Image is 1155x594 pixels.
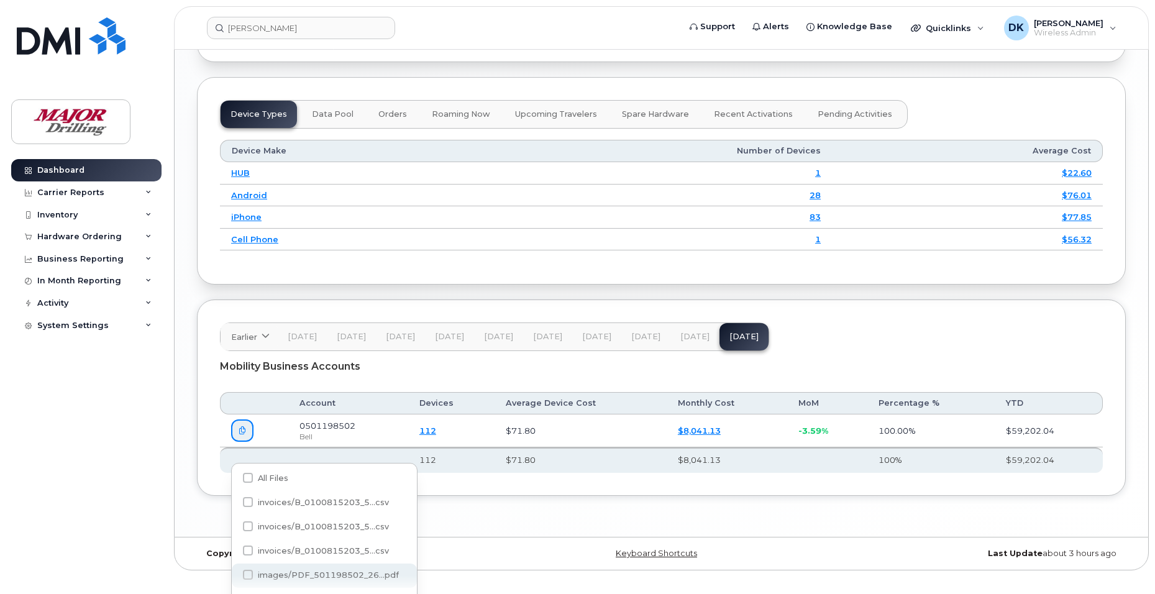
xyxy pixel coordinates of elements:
span: Support [700,21,735,33]
a: Earlier [221,323,278,350]
a: $8,041.13 [678,426,721,436]
span: [DATE] [680,332,710,342]
th: Number of Devices [478,140,832,162]
th: 112 [408,447,495,472]
td: $59,202.04 [995,414,1103,447]
span: invoices/B_0100815203_5...csv [258,546,389,555]
a: $76.01 [1062,190,1092,200]
span: [DATE] [288,332,317,342]
th: Average Cost [832,140,1103,162]
td: 100.00% [867,414,995,447]
a: 1 [815,168,821,178]
span: Data Pool [312,109,354,119]
a: 1 [815,234,821,244]
th: MoM [787,392,867,414]
span: -3.59% [798,426,828,436]
th: YTD [995,392,1103,414]
td: $71.80 [495,414,667,447]
span: [DATE] [386,332,415,342]
th: Average Device Cost [495,392,667,414]
span: 0501198502 [299,421,355,431]
div: Quicklinks [902,16,993,40]
div: MyServe [DATE]–[DATE] [197,549,506,559]
span: invoices/B_0100815203_5...csv [258,522,389,531]
th: Device Make [220,140,478,162]
span: [DATE] [484,332,513,342]
span: Bell [299,432,313,441]
div: Mobility Business Accounts [220,351,1103,382]
span: Orders [378,109,407,119]
a: Keyboard Shortcuts [616,549,697,558]
span: [DATE] [435,332,464,342]
span: DK [1008,21,1024,35]
span: invoices/B_0100815203_5...csv [258,498,389,507]
a: Cell Phone [231,234,278,244]
span: invoices/B_0100815203_501198502_14072025_MOB.csv [243,524,389,533]
span: Knowledge Base [817,21,892,33]
a: HUB [231,168,250,178]
span: images/PDF_501198502_260_0000000000.pdf [243,572,399,582]
a: Android [231,190,267,200]
span: [DATE] [631,332,660,342]
span: [DATE] [533,332,562,342]
a: 112 [419,426,436,436]
span: Spare Hardware [622,109,689,119]
div: Dan Kowalson [995,16,1125,40]
span: Earlier [231,331,257,343]
span: [PERSON_NAME] [1034,18,1103,28]
a: Knowledge Base [798,14,901,39]
span: Quicklinks [926,23,971,33]
th: Account [288,392,408,414]
strong: Copyright [206,549,251,558]
span: [DATE] [337,332,366,342]
span: Wireless Admin [1034,28,1103,38]
a: $77.85 [1062,212,1092,222]
th: $59,202.04 [995,447,1103,472]
span: Upcoming Travelers [515,109,597,119]
th: $8,041.13 [667,447,787,472]
strong: Last Update [988,549,1043,558]
span: Roaming Now [432,109,490,119]
span: images/PDF_501198502_26...pdf [258,570,399,580]
th: Devices [408,392,495,414]
span: All Files [258,473,288,483]
a: $22.60 [1062,168,1092,178]
a: 28 [810,190,821,200]
a: Alerts [744,14,798,39]
a: iPhone [231,212,262,222]
th: 100% [867,447,995,472]
a: 83 [810,212,821,222]
a: $56.32 [1062,234,1092,244]
span: Recent Activations [714,109,793,119]
span: Pending Activities [818,109,892,119]
th: Monthly Cost [667,392,787,414]
a: Support [681,14,744,39]
span: invoices/B_0100815203_501198502_14072025_DTL.csv [243,548,389,557]
span: Alerts [763,21,789,33]
span: invoices/B_0100815203_501198502_14072025_ACC.csv [243,500,389,509]
div: about 3 hours ago [816,549,1126,559]
input: Find something... [207,17,395,39]
th: Percentage % [867,392,995,414]
span: [DATE] [582,332,611,342]
th: $71.80 [495,447,667,472]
